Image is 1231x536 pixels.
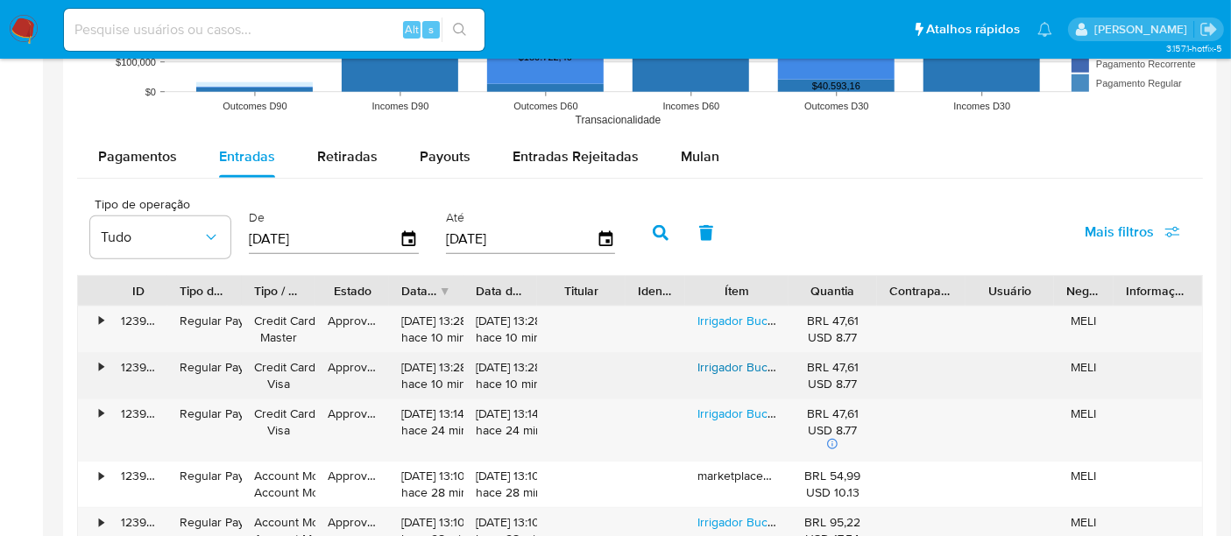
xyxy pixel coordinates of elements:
[1199,20,1218,39] a: Sair
[442,18,478,42] button: search-icon
[926,20,1020,39] span: Atalhos rápidos
[1037,22,1052,37] a: Notificações
[428,21,434,38] span: s
[1166,41,1222,55] span: 3.157.1-hotfix-5
[405,21,419,38] span: Alt
[64,18,485,41] input: Pesquise usuários ou casos...
[1094,21,1193,38] p: erico.trevizan@mercadopago.com.br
